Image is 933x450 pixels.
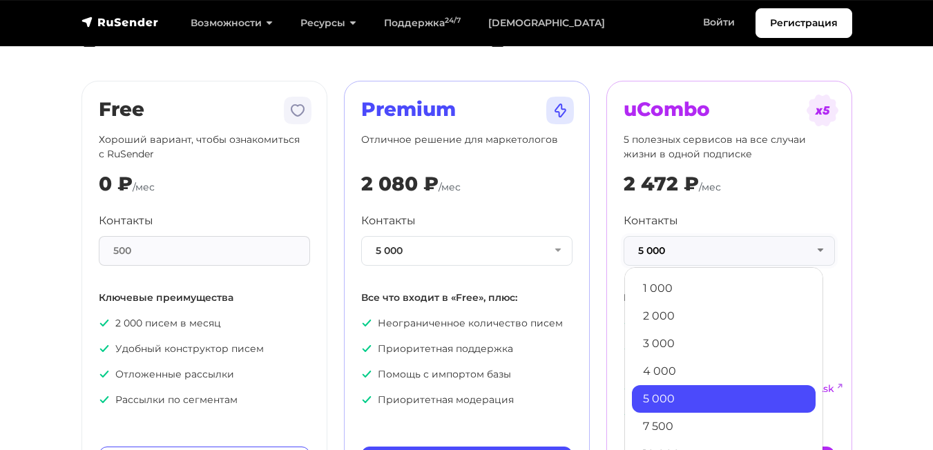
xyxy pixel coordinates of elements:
[361,236,573,266] button: 5 000
[632,385,816,413] a: 5 000
[544,94,577,127] img: tarif-premium.svg
[624,342,835,371] p: Конструктор калькуляторов и форм
[361,393,573,407] p: Приоритетная модерация
[287,9,370,37] a: Ресурсы
[624,409,635,420] img: icon-ok.svg
[699,181,721,193] span: /мес
[689,8,749,37] a: Войти
[439,181,461,193] span: /мес
[99,342,310,356] p: Удобный конструктор писем
[99,316,310,331] p: 2 000 писем в месяц
[632,330,816,358] a: 3 000
[806,94,839,127] img: tarif-ucombo.svg
[361,317,372,329] img: icon-ok.svg
[99,173,133,196] div: 0 ₽
[99,367,310,382] p: Отложенные рассылки
[361,133,573,162] p: Отличное решение для маркетологов
[99,213,153,229] label: Контакты
[624,98,835,121] h2: uCombo
[99,291,310,305] p: Ключевые преимущества
[99,98,310,121] h2: Free
[99,369,110,380] img: icon-ok.svg
[624,133,835,162] p: 5 полезных сервисов на все случаи жизни в одной подписке
[361,367,573,382] p: Помощь с импортом базы
[361,173,439,196] div: 2 080 ₽
[624,317,635,329] img: icon-ok.svg
[632,358,816,385] a: 4 000
[624,291,835,305] p: Все что входит в «Premium», плюс:
[370,9,474,37] a: Поддержка24/7
[756,8,852,38] a: Регистрация
[99,133,310,162] p: Хороший вариант, чтобы ознакомиться с RuSender
[81,15,159,29] img: RuSender
[632,275,816,302] a: 1 000
[99,393,310,407] p: Рассылки по сегментам
[624,316,835,331] p: Конструктор сайтов
[361,291,573,305] p: Все что входит в «Free», плюс:
[624,383,635,394] img: icon-ok.svg
[361,316,573,331] p: Неограниченное количество писем
[177,9,287,37] a: Возможности
[445,16,461,25] sup: 24/7
[361,342,573,356] p: Приоритетная поддержка
[624,213,678,229] label: Контакты
[474,9,619,37] a: [DEMOGRAPHIC_DATA]
[133,181,155,193] span: /мес
[361,369,372,380] img: icon-ok.svg
[281,94,314,127] img: tarif-free.svg
[99,394,110,405] img: icon-ok.svg
[624,407,835,422] p: CRM-система
[99,343,110,354] img: icon-ok.svg
[361,213,416,229] label: Контакты
[624,173,699,196] div: 2 472 ₽
[624,382,835,396] p: Конструктор опросов и анкет
[361,98,573,121] h2: Premium
[632,302,816,330] a: 2 000
[99,317,110,329] img: icon-ok.svg
[624,343,635,354] img: icon-ok.svg
[361,394,372,405] img: icon-ok.svg
[632,413,816,440] a: 7 500
[624,236,835,266] button: 5 000
[361,343,372,354] img: icon-ok.svg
